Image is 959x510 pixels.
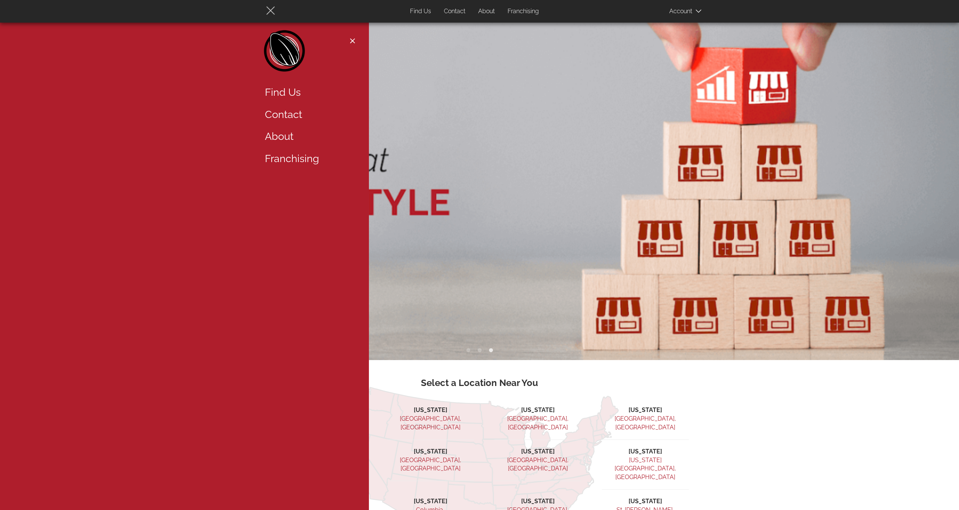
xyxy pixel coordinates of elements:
[487,347,495,354] button: 3 of 3
[387,447,474,456] li: [US_STATE]
[494,447,581,456] li: [US_STATE]
[465,347,472,354] button: 1 of 3
[615,456,676,481] a: [US_STATE][GEOGRAPHIC_DATA], [GEOGRAPHIC_DATA]
[602,406,689,415] li: [US_STATE]
[438,4,471,19] a: Contact
[400,415,461,431] a: [GEOGRAPHIC_DATA], [GEOGRAPHIC_DATA]
[259,126,357,148] a: About
[494,406,581,415] li: [US_STATE]
[494,497,581,506] li: [US_STATE]
[476,347,483,354] button: 2 of 3
[507,415,569,431] a: [GEOGRAPHIC_DATA], [GEOGRAPHIC_DATA]
[602,497,689,506] li: [US_STATE]
[615,415,676,431] a: [GEOGRAPHIC_DATA], [GEOGRAPHIC_DATA]
[259,148,357,170] a: Franchising
[259,104,357,126] a: Contact
[259,81,357,104] a: Find Us
[387,406,474,415] li: [US_STATE]
[602,447,689,456] li: [US_STATE]
[502,4,545,19] a: Franchising
[387,497,474,506] li: [US_STATE]
[507,456,569,472] a: [GEOGRAPHIC_DATA], [GEOGRAPHIC_DATA]
[404,4,437,19] a: Find Us
[400,456,461,472] a: [GEOGRAPHIC_DATA], [GEOGRAPHIC_DATA]
[271,378,689,388] h3: Select a Location Near You
[473,4,500,19] a: About
[263,30,306,75] a: Home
